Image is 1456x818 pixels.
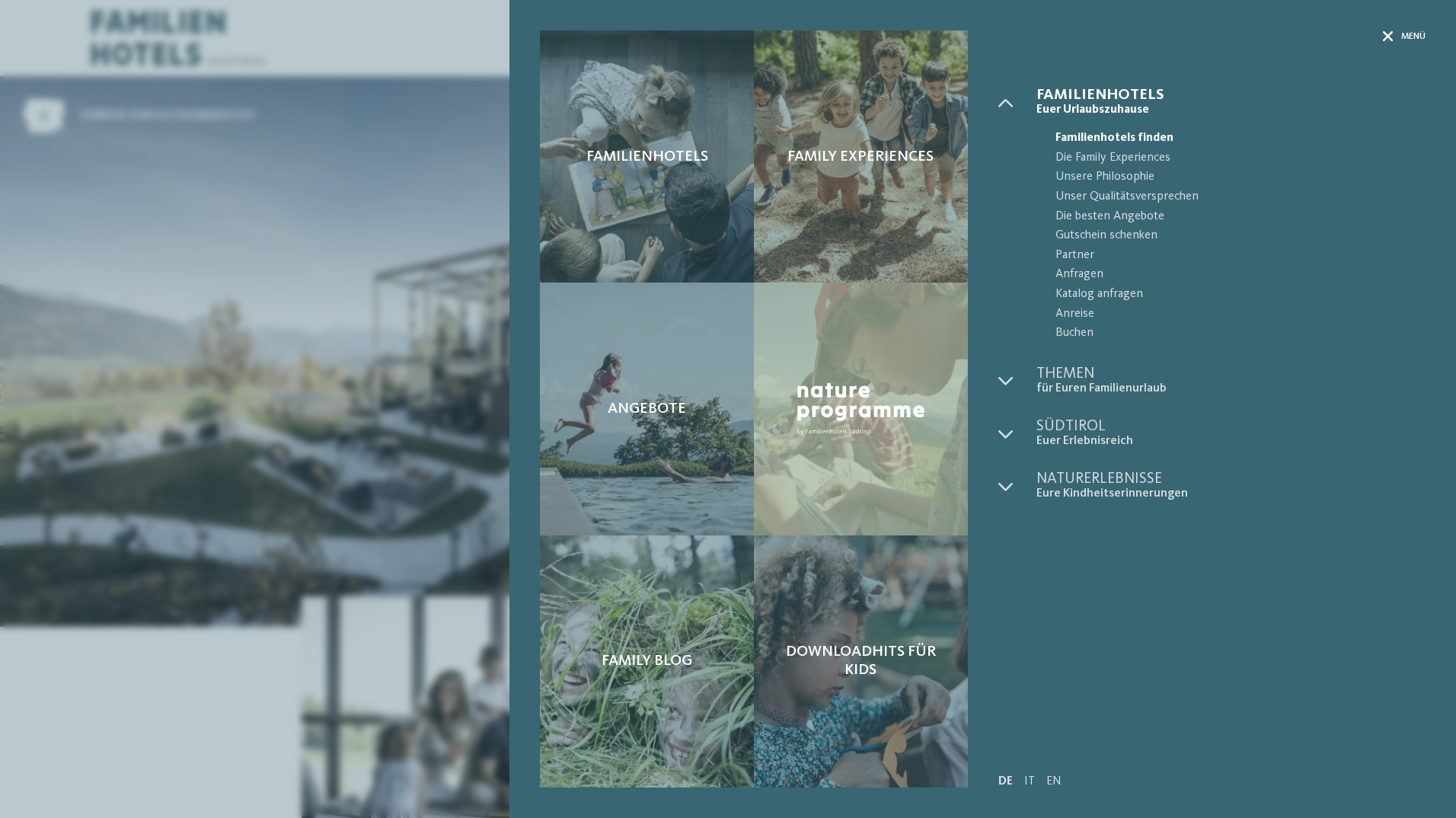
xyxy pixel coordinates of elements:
a: Familienhotels finden [1036,129,1426,149]
span: Katalog anfragen [1055,285,1426,305]
a: Anreise [1036,305,1426,324]
span: Unser Qualitätsversprechen [1055,187,1426,207]
span: Menü [1401,30,1426,43]
a: Themen für Euren Familienurlaub [1036,366,1426,396]
a: AKI: Alles, was das Kinderherz begehrt Family Blog [540,535,754,788]
a: DE [998,775,1013,788]
span: Family Blog [602,652,692,670]
span: Euer Urlaubszuhause [1036,103,1426,117]
span: Eure Kindheitserinnerungen [1036,487,1426,501]
span: Partner [1055,246,1426,266]
a: EN [1046,775,1062,788]
img: Nature Programme [792,378,930,440]
span: Angebote [608,400,686,418]
a: Naturerlebnisse Eure Kindheitserinnerungen [1036,471,1426,501]
a: Partner [1036,246,1426,266]
span: Euer Erlebnisreich [1036,434,1426,449]
a: AKI: Alles, was das Kinderherz begehrt Familienhotels [540,30,754,283]
a: AKI: Alles, was das Kinderherz begehrt Downloadhits für Kids [754,535,968,788]
span: Die Family Experiences [1055,149,1426,168]
a: Katalog anfragen [1036,285,1426,305]
a: AKI: Alles, was das Kinderherz begehrt Angebote [540,283,754,535]
span: Familienhotels [586,148,708,166]
a: Die Family Experiences [1036,149,1426,168]
span: Familienhotels [1036,88,1426,103]
a: Südtirol Euer Erlebnisreich [1036,419,1426,449]
span: Naturerlebnisse [1036,471,1426,487]
a: AKI: Alles, was das Kinderherz begehrt Family Experiences [754,30,968,283]
a: Unser Qualitätsversprechen [1036,187,1426,207]
span: Anreise [1055,305,1426,324]
span: für Euren Familienurlaub [1036,382,1426,396]
span: Südtirol [1036,419,1426,434]
span: Downloadhits für Kids [769,643,953,679]
span: Gutschein schenken [1055,226,1426,246]
span: Buchen [1055,324,1426,343]
a: Gutschein schenken [1036,226,1426,246]
span: Anfragen [1055,265,1426,285]
span: Family Experiences [787,148,934,166]
a: Buchen [1036,324,1426,343]
span: Familienhotels finden [1055,129,1426,149]
span: Die besten Angebote [1055,207,1426,227]
a: IT [1024,775,1035,788]
a: Familienhotels Euer Urlaubszuhause [1036,88,1426,117]
a: Anfragen [1036,265,1426,285]
a: Unsere Philosophie [1036,168,1426,187]
span: Unsere Philosophie [1055,168,1426,187]
a: Die besten Angebote [1036,207,1426,227]
a: AKI: Alles, was das Kinderherz begehrt Nature Programme [754,283,968,535]
span: Themen [1036,366,1426,382]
